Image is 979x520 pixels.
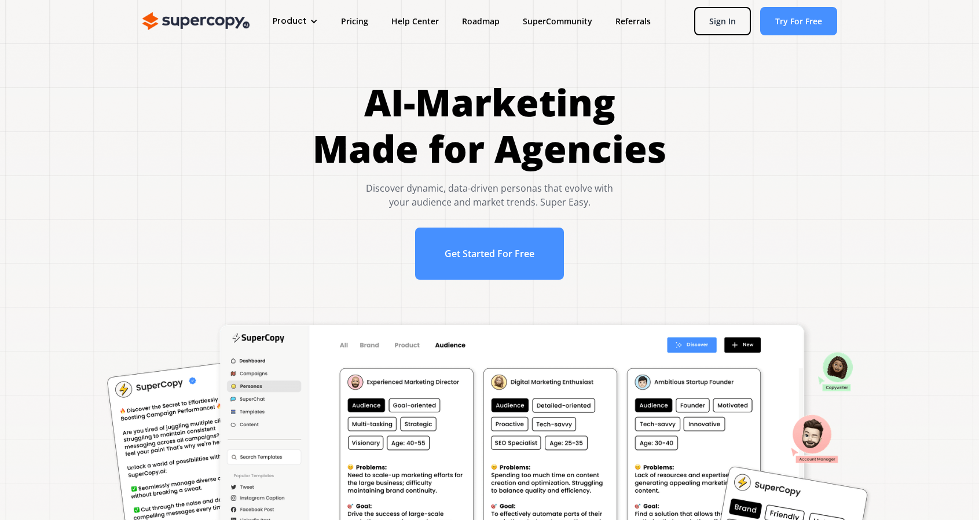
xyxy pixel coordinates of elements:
[273,15,306,27] div: Product
[694,7,751,35] a: Sign In
[511,10,604,32] a: SuperCommunity
[313,79,666,172] h1: AI-Marketing Made for Agencies
[313,181,666,209] div: Discover dynamic, data-driven personas that evolve with your audience and market trends. Super Easy.
[604,10,662,32] a: Referrals
[380,10,450,32] a: Help Center
[760,7,837,35] a: Try For Free
[450,10,511,32] a: Roadmap
[329,10,380,32] a: Pricing
[415,228,564,280] a: Get Started For Free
